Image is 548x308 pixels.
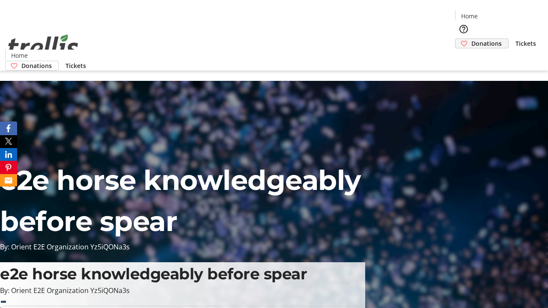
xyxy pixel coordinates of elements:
a: Tickets [509,39,543,48]
span: Donations [471,39,502,48]
span: Tickets [66,61,86,70]
button: Cart [455,48,472,65]
img: Orient E2E Organization Yz5iQONa3s's Logo [5,25,81,68]
a: Tickets [59,61,93,70]
span: Donations [21,61,52,70]
a: Home [456,12,483,21]
span: Tickets [515,39,536,48]
a: Home [6,51,33,60]
a: Donations [455,38,509,48]
span: Home [461,12,478,21]
span: Home [11,51,28,60]
button: Help [455,21,472,38]
a: Donations [5,61,59,71]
